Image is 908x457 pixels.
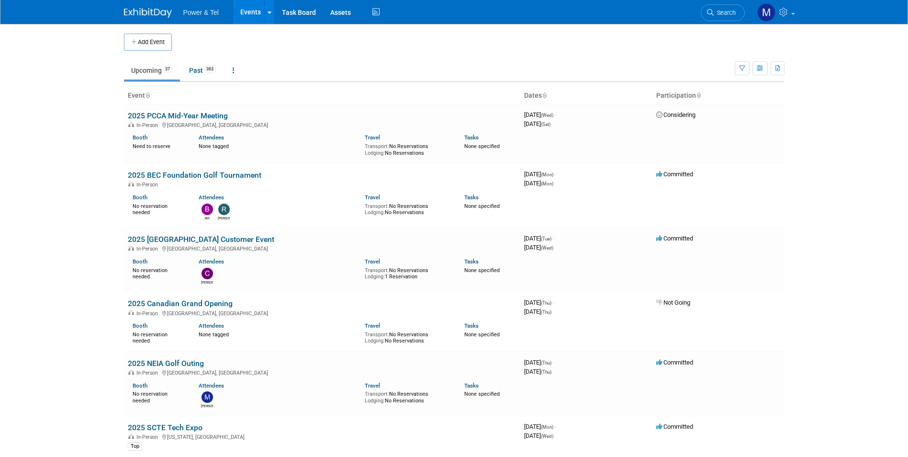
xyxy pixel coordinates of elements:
[182,61,224,80] a: Past363
[133,201,185,216] div: No reservation needed
[656,423,693,430] span: Committed
[128,171,261,180] a: 2025 BEC Foundation Golf Tournament
[365,267,389,274] span: Transport:
[128,299,233,308] a: 2025 Canadian Grand Opening
[520,88,652,104] th: Dates
[656,235,693,242] span: Committed
[128,310,134,315] img: In-Person Event
[541,122,550,127] span: (Sat)
[136,182,161,188] span: In-Person
[128,442,142,451] div: Top
[464,258,479,265] a: Tasks
[201,279,213,285] div: Chris Noora
[464,203,500,209] span: None specified
[199,258,224,265] a: Attendees
[365,338,385,344] span: Lodging:
[524,180,553,187] span: [DATE]
[136,310,161,317] span: In-Person
[133,141,185,150] div: Need to reserve
[199,194,224,201] a: Attendees
[128,122,134,127] img: In-Person Event
[541,369,551,375] span: (Thu)
[124,34,172,51] button: Add Event
[136,370,161,376] span: In-Person
[524,299,554,306] span: [DATE]
[128,111,228,120] a: 2025 PCCA Mid-Year Meeting
[541,236,551,241] span: (Tue)
[365,274,385,280] span: Lodging:
[365,258,380,265] a: Travel
[365,194,380,201] a: Travel
[201,215,213,221] div: Bill Rinehardt
[701,4,745,21] a: Search
[133,194,147,201] a: Booth
[541,434,553,439] span: (Wed)
[464,143,500,149] span: None specified
[541,245,553,251] span: (Wed)
[464,194,479,201] a: Tasks
[128,235,274,244] a: 2025 [GEOGRAPHIC_DATA] Customer Event
[555,111,556,118] span: -
[133,330,185,344] div: No reservation needed
[524,111,556,118] span: [DATE]
[365,209,385,216] span: Lodging:
[464,267,500,274] span: None specified
[124,88,520,104] th: Event
[128,423,202,432] a: 2025 SCTE Tech Expo
[128,433,516,440] div: [US_STATE], [GEOGRAPHIC_DATA]
[757,3,775,22] img: Madalyn Bobbitt
[365,203,389,209] span: Transport:
[365,141,450,156] div: No Reservations No Reservations
[199,382,224,389] a: Attendees
[133,258,147,265] a: Booth
[162,66,173,73] span: 37
[128,121,516,128] div: [GEOGRAPHIC_DATA], [GEOGRAPHIC_DATA]
[696,91,701,99] a: Sort by Participation Type
[464,331,500,338] span: None specified
[124,61,180,80] a: Upcoming37
[524,120,550,127] span: [DATE]
[128,359,204,368] a: 2025 NEIA Golf Outing
[202,268,213,279] img: Chris Noora
[133,389,185,404] div: No reservation needed
[464,322,479,329] a: Tasks
[541,172,553,177] span: (Mon)
[555,171,556,178] span: -
[124,8,172,18] img: ExhibitDay
[202,204,213,215] img: Bill Rinehardt
[365,398,385,404] span: Lodging:
[524,432,553,439] span: [DATE]
[656,359,693,366] span: Committed
[656,299,690,306] span: Not Going
[365,150,385,156] span: Lodging:
[183,9,219,16] span: Power & Tel
[464,382,479,389] a: Tasks
[128,309,516,317] div: [GEOGRAPHIC_DATA], [GEOGRAPHIC_DATA]
[553,299,554,306] span: -
[541,181,553,186] span: (Mon)
[128,246,134,251] img: In-Person Event
[524,368,551,375] span: [DATE]
[553,235,554,242] span: -
[714,9,736,16] span: Search
[199,134,224,141] a: Attendees
[553,359,554,366] span: -
[218,204,230,215] img: Robert Zuzek
[524,423,556,430] span: [DATE]
[365,265,450,280] div: No Reservations 1 Reservation
[136,246,161,252] span: In-Person
[555,423,556,430] span: -
[365,143,389,149] span: Transport:
[541,360,551,366] span: (Thu)
[365,389,450,404] div: No Reservations No Reservations
[656,171,693,178] span: Committed
[133,322,147,329] a: Booth
[365,331,389,338] span: Transport:
[199,141,358,150] div: None tagged
[136,122,161,128] span: In-Person
[365,322,380,329] a: Travel
[524,359,554,366] span: [DATE]
[218,215,230,221] div: Robert Zuzek
[464,134,479,141] a: Tasks
[365,201,450,216] div: No Reservations No Reservations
